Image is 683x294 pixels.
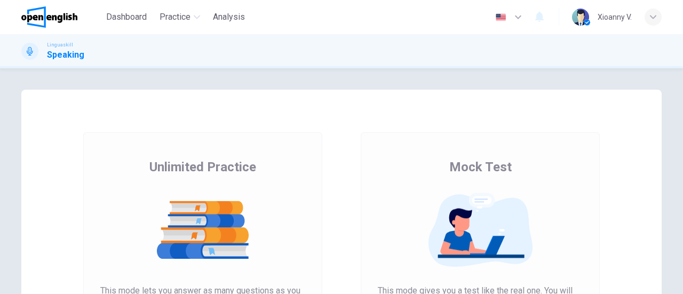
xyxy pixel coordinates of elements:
span: Analysis [213,11,245,23]
span: Linguaskill [47,41,73,49]
img: en [494,13,507,21]
div: Xioanny V. [598,11,632,23]
a: OpenEnglish logo [21,6,102,28]
span: Unlimited Practice [149,158,256,176]
img: OpenEnglish logo [21,6,77,28]
span: Mock Test [449,158,512,176]
span: Practice [160,11,190,23]
button: Dashboard [102,7,151,27]
button: Analysis [209,7,249,27]
button: Practice [155,7,204,27]
img: Profile picture [572,9,589,26]
span: Dashboard [106,11,147,23]
h1: Speaking [47,49,84,61]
